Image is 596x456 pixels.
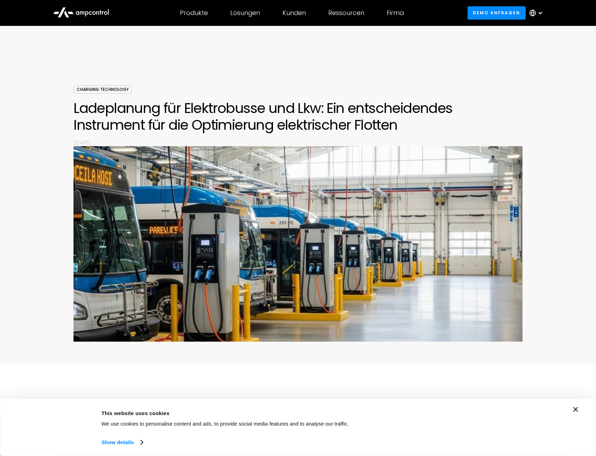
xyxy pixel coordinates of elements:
[328,9,364,17] div: Ressourcen
[101,421,349,427] span: We use cookies to personalise content and ads, to provide social media features and to analyse ou...
[573,407,578,412] button: Close banner
[282,9,306,17] div: Kunden
[101,437,143,448] a: Show details
[468,6,526,19] a: Demo anfragen
[73,139,522,146] p: [DATE]
[387,9,404,17] div: Firma
[101,409,444,417] div: This website uses cookies
[460,407,560,427] button: Okay
[180,9,208,17] div: Produkte
[73,100,522,133] h1: Ladeplanung für Elektrobusse und Lkw: Ein entscheidendes Instrument für die Optimierung elektrisc...
[230,9,260,17] div: Lösungen
[73,85,132,94] div: Charging Technology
